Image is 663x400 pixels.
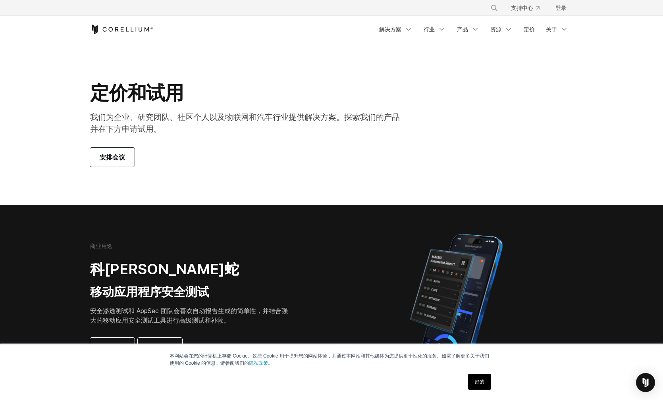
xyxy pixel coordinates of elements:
[379,26,401,33] font: 解决方案
[487,1,501,15] button: 搜索
[100,343,125,351] font: 了解更多
[90,338,135,357] a: 了解更多
[481,1,573,15] div: 导航菜单
[374,22,573,37] div: 导航菜单
[457,26,468,33] font: 产品
[90,260,239,278] font: 科[PERSON_NAME]蛇
[90,242,112,249] font: 商业用途
[475,379,484,385] font: 好的
[90,148,135,167] a: 安排会议
[100,153,125,161] font: 安排会议
[468,374,491,390] a: 好的
[90,307,288,324] font: 安全渗透测试和 AppSec 团队会喜欢自动报告生成的简单性，并结合强大的移动应用安全测试工具进行高级测试和补救。
[524,26,535,33] font: 定价
[397,230,516,369] img: Corellium MATRIX 自动生成 iPhone 报告，显示跨安全类别的应用程序漏洞测试结果。
[147,343,173,351] font: 申请试用
[90,285,209,299] font: 移动应用程序安全测试
[424,26,435,33] font: 行业
[511,4,533,11] font: 支持中心
[138,338,182,357] a: 申请试用
[170,353,489,366] font: 本网站会在您的计算机上存储 Cookie。这些 Cookie 用于提升您的网站体验，并通过本网站和其他媒体为您提供更个性化的服务。如需了解更多关于我们使用的 Cookie 的信息，请参阅我们的
[546,26,557,33] font: 关于
[90,81,183,104] font: 定价和试用
[249,360,273,366] a: 隐私政策。
[90,112,400,134] font: 我们为企业、研究团队、社区个人以及物联网和汽车行业提供解决方案。探索我们的产品并在下方申请试用。
[636,373,655,392] div: Open Intercom Messenger
[555,4,567,11] font: 登录
[490,26,501,33] font: 资源
[90,25,153,34] a: 科雷利姆之家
